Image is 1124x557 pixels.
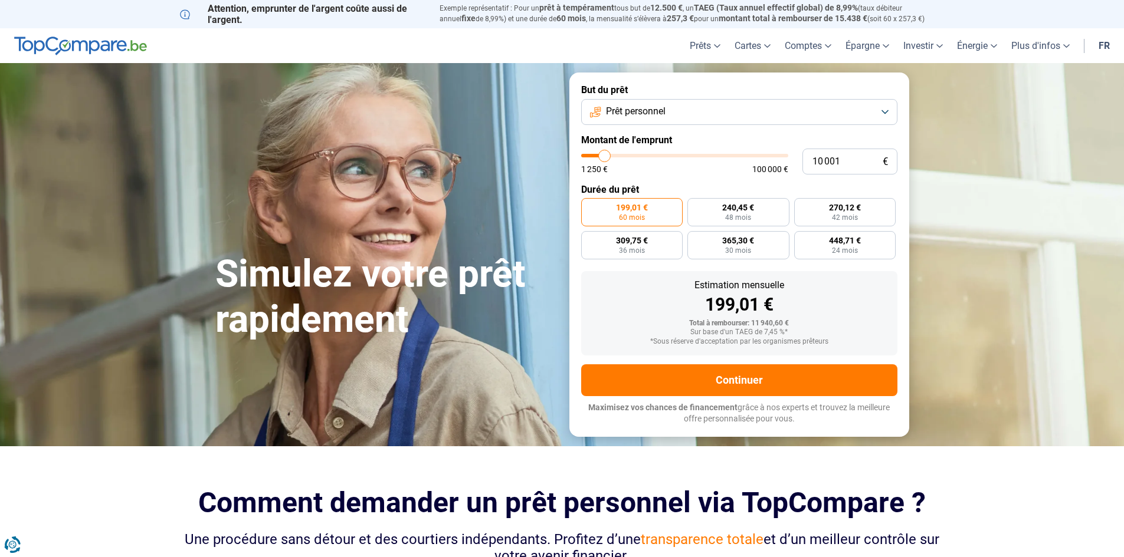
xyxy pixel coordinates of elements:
span: fixe [461,14,476,23]
span: 270,12 € [829,203,861,212]
a: Énergie [950,28,1004,63]
div: *Sous réserve d'acceptation par les organismes prêteurs [591,338,888,346]
label: Durée du prêt [581,184,897,195]
span: 36 mois [619,247,645,254]
span: 100 000 € [752,165,788,173]
span: 257,3 € [667,14,694,23]
span: 448,71 € [829,236,861,245]
span: Maximisez vos chances de financement [588,403,738,412]
p: Exemple représentatif : Pour un tous but de , un (taux débiteur annuel de 8,99%) et une durée de ... [440,3,945,24]
span: 365,30 € [722,236,754,245]
p: Attention, emprunter de l'argent coûte aussi de l'argent. [180,3,425,25]
img: TopCompare [14,37,147,55]
span: Prêt personnel [606,105,666,118]
span: 30 mois [725,247,751,254]
span: 60 mois [619,214,645,221]
label: Montant de l'emprunt [581,134,897,146]
p: grâce à nos experts et trouvez la meilleure offre personnalisée pour vous. [581,402,897,425]
button: Continuer [581,364,897,396]
span: montant total à rembourser de 15.438 € [719,14,867,23]
a: Investir [896,28,950,63]
span: 309,75 € [616,236,648,245]
span: 12.500 € [650,3,683,12]
label: But du prêt [581,84,897,95]
div: Sur base d'un TAEG de 7,45 %* [591,328,888,337]
h2: Comment demander un prêt personnel via TopCompare ? [180,486,945,519]
span: TAEG (Taux annuel effectif global) de 8,99% [694,3,858,12]
a: Comptes [778,28,838,63]
span: 1 250 € [581,165,608,173]
h1: Simulez votre prêt rapidement [215,252,555,342]
a: Prêts [683,28,728,63]
span: transparence totale [641,531,763,548]
div: 199,01 € [591,296,888,314]
a: Épargne [838,28,896,63]
button: Prêt personnel [581,99,897,125]
div: Estimation mensuelle [591,281,888,290]
span: 60 mois [556,14,586,23]
a: Cartes [728,28,778,63]
span: 240,45 € [722,203,754,212]
span: 24 mois [832,247,858,254]
span: prêt à tempérament [539,3,614,12]
div: Total à rembourser: 11 940,60 € [591,319,888,328]
span: 42 mois [832,214,858,221]
span: 48 mois [725,214,751,221]
a: fr [1092,28,1117,63]
span: € [883,157,888,167]
span: 199,01 € [616,203,648,212]
a: Plus d'infos [1004,28,1077,63]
